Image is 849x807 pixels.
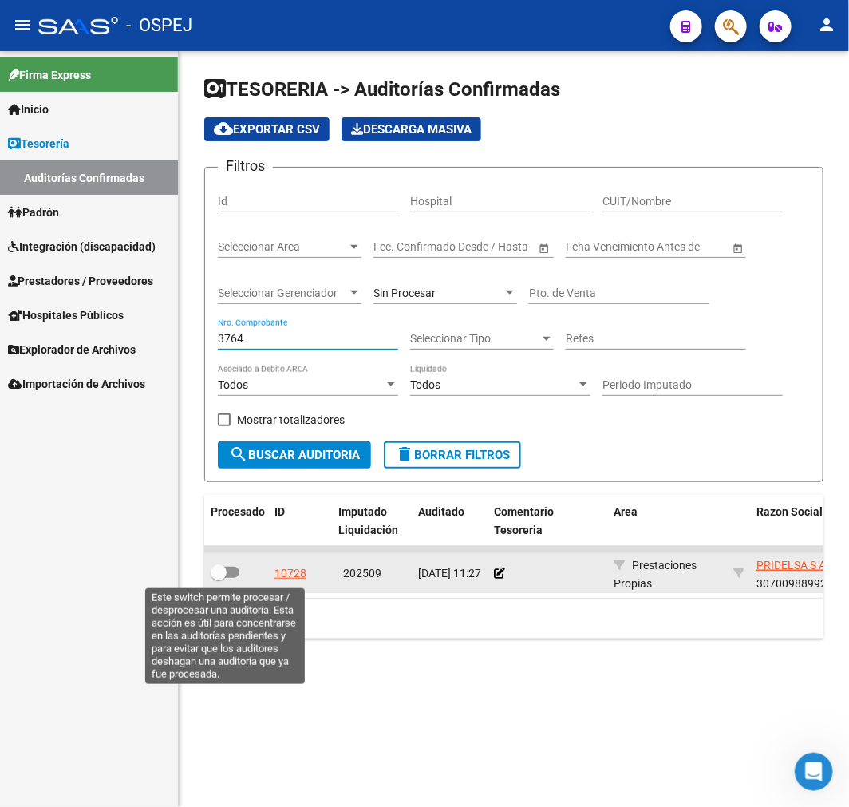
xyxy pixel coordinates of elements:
span: Sin Procesar [373,287,436,299]
span: Seleccionar Area [218,240,347,254]
button: Buscar Auditoria [218,441,371,469]
datatable-header-cell: Imputado Liquidación [332,495,412,548]
span: Razon Social [756,505,823,518]
span: Mostrar totalizadores [237,410,345,429]
button: Open calendar [729,239,746,256]
span: Todos [218,378,248,391]
mat-icon: person [817,15,836,34]
div: 1 total [204,599,823,639]
span: Todos [410,378,440,391]
span: Seleccionar Tipo [410,332,539,346]
span: ID [274,505,285,518]
span: Firma Express [8,66,91,84]
mat-icon: delete [395,445,414,464]
span: Imputado Liquidación [338,505,398,536]
span: Explorador de Archivos [8,341,136,358]
span: Importación de Archivos [8,375,145,393]
button: Open calendar [535,239,552,256]
datatable-header-cell: Area [607,495,727,548]
mat-icon: menu [13,15,32,34]
datatable-header-cell: ID [268,495,332,548]
datatable-header-cell: Procesado [204,495,268,548]
span: Auditado [418,505,464,518]
span: - OSPEJ [126,8,192,43]
span: Buscar Auditoria [229,448,360,462]
span: Comentario Tesoreria [494,505,554,536]
button: Borrar Filtros [384,441,521,469]
h3: Filtros [218,155,273,177]
mat-icon: cloud_download [214,119,233,138]
datatable-header-cell: Comentario Tesoreria [488,495,607,548]
span: Tesorería [8,135,69,152]
span: PRIDELSA S A [756,559,826,572]
app-download-masive: Descarga masiva de comprobantes (adjuntos) [342,117,481,141]
span: Hospitales Públicos [8,307,124,324]
iframe: Intercom live chat [795,753,833,791]
span: Procesado [211,505,265,518]
span: [DATE] 11:27 [418,567,481,580]
span: 202509 [343,567,381,580]
datatable-header-cell: Auditado [412,495,488,548]
span: Inicio [8,101,49,118]
span: Seleccionar Gerenciador [218,287,347,300]
span: Prestaciones Propias [614,559,697,590]
button: Descarga Masiva [342,117,481,141]
span: Padrón [8,204,59,221]
span: Area [614,505,638,518]
span: Exportar CSV [214,122,320,136]
mat-icon: search [229,445,248,464]
span: Integración (discapacidad) [8,238,156,255]
input: Fecha fin [445,240,523,254]
span: TESORERIA -> Auditorías Confirmadas [204,78,560,101]
span: Prestadores / Proveedores [8,272,153,290]
input: Fecha inicio [373,240,432,254]
span: Descarga Masiva [351,122,472,136]
button: Exportar CSV [204,117,330,141]
span: Borrar Filtros [395,448,510,462]
div: 10728 [274,564,306,583]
